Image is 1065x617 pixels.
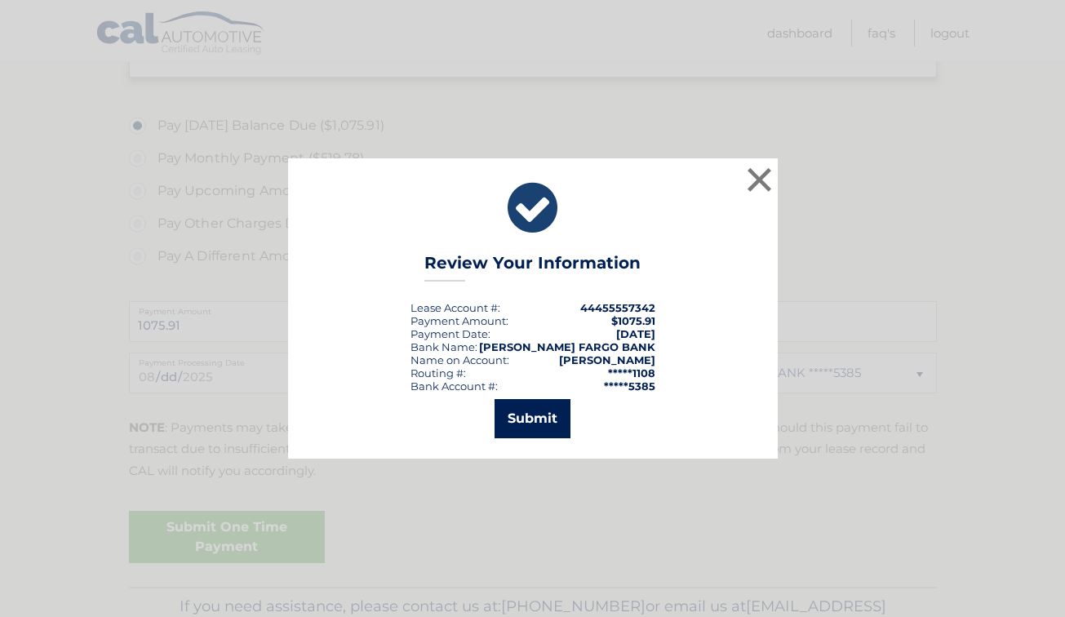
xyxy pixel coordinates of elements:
[495,399,570,438] button: Submit
[424,253,641,282] h3: Review Your Information
[611,314,655,327] span: $1075.91
[559,353,655,366] strong: [PERSON_NAME]
[410,314,508,327] div: Payment Amount:
[410,327,488,340] span: Payment Date
[580,301,655,314] strong: 44455557342
[410,301,500,314] div: Lease Account #:
[743,163,776,196] button: ×
[616,327,655,340] span: [DATE]
[479,340,655,353] strong: [PERSON_NAME] FARGO BANK
[410,380,498,393] div: Bank Account #:
[410,366,466,380] div: Routing #:
[410,340,477,353] div: Bank Name:
[410,353,509,366] div: Name on Account:
[410,327,490,340] div: :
